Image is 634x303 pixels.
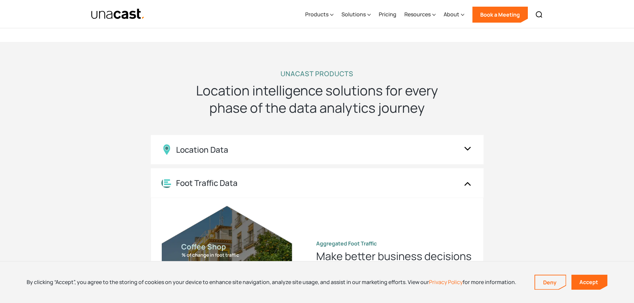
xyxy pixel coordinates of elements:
[444,1,464,28] div: About
[176,145,228,155] div: Location Data
[281,69,353,79] h2: UNACAST PRODUCTS
[404,1,436,28] div: Resources
[429,278,463,286] a: Privacy Policy
[571,275,607,290] a: Accept
[305,10,328,18] div: Products
[535,275,566,289] a: Deny
[316,240,377,247] strong: Aggregated Foot Traffic
[161,144,172,155] img: Location Data icon
[161,178,172,188] img: Location Analytics icon
[184,82,450,116] h2: Location intelligence solutions for every phase of the data analytics journey
[535,11,543,19] img: Search icon
[379,1,396,28] a: Pricing
[341,10,366,18] div: Solutions
[472,7,528,23] a: Book a Meeting
[27,278,516,286] div: By clicking “Accept”, you agree to the storing of cookies on your device to enhance site navigati...
[176,178,238,188] div: Foot Traffic Data
[91,8,145,20] a: home
[305,1,333,28] div: Products
[444,10,459,18] div: About
[91,8,145,20] img: Unacast text logo
[316,249,473,278] h3: Make better business decisions based on consumer insights
[341,1,371,28] div: Solutions
[404,10,431,18] div: Resources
